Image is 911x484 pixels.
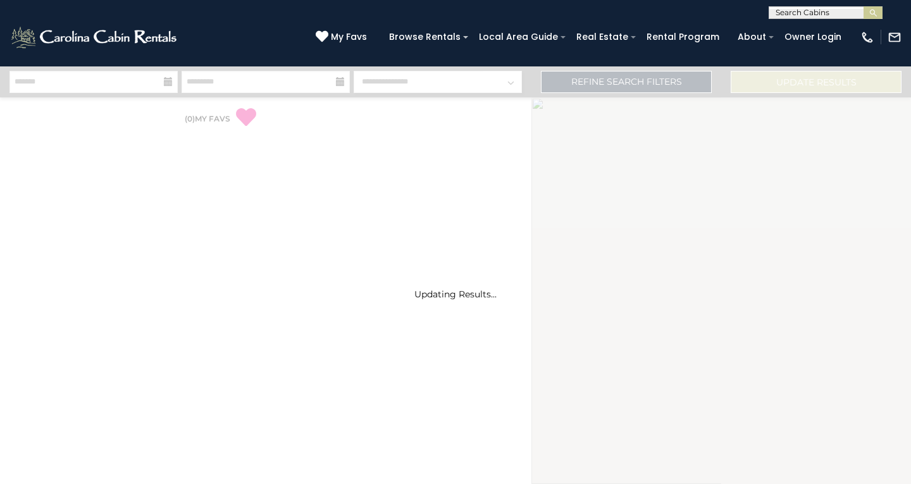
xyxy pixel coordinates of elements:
img: White-1-2.png [9,25,180,50]
a: Real Estate [570,27,635,47]
a: My Favs [316,30,370,44]
a: Rental Program [640,27,726,47]
a: Browse Rentals [383,27,467,47]
a: About [731,27,772,47]
a: Owner Login [778,27,848,47]
a: Local Area Guide [473,27,564,47]
span: My Favs [331,30,367,44]
img: phone-regular-white.png [860,30,874,44]
img: mail-regular-white.png [888,30,902,44]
